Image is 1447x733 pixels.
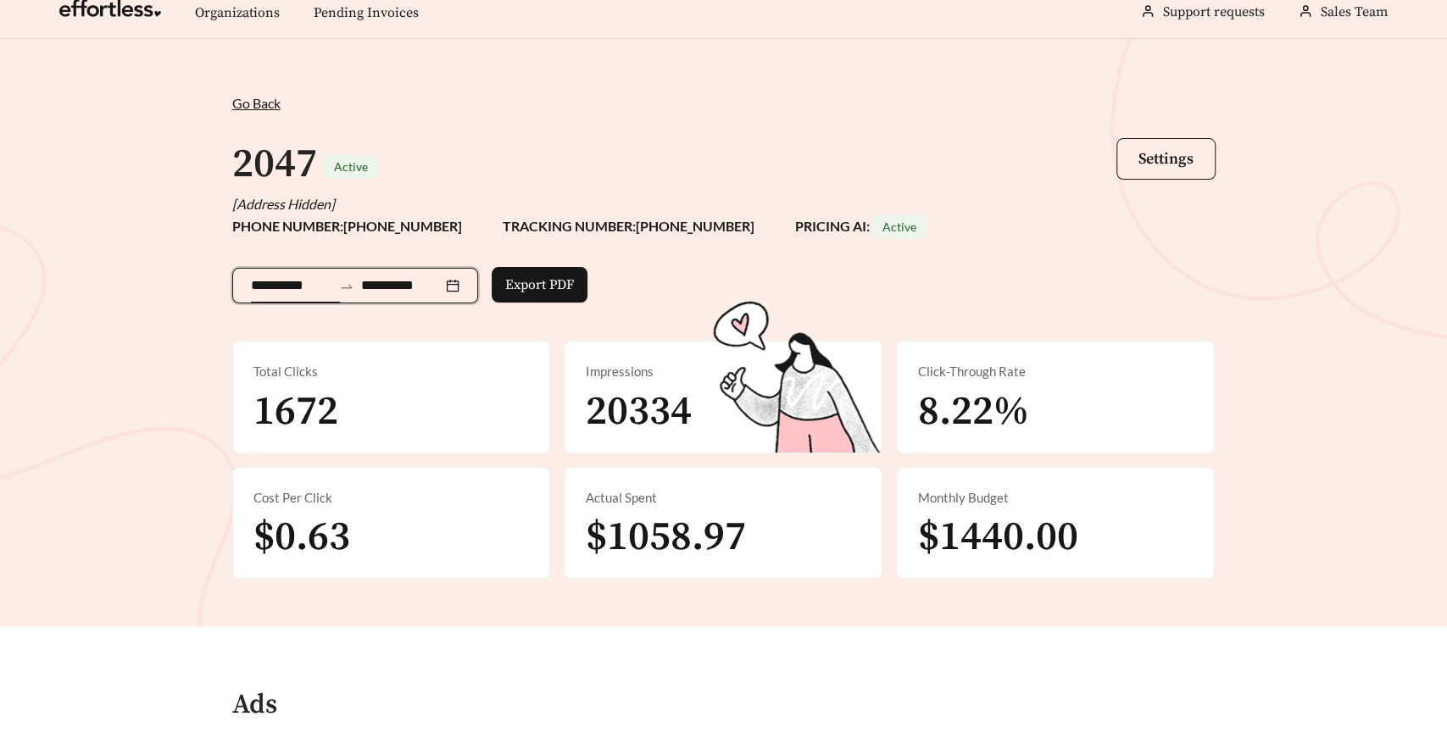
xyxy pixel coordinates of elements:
span: to [339,278,354,293]
span: $1440.00 [917,512,1077,563]
div: Monthly Budget [917,488,1194,508]
button: Export PDF [492,267,587,303]
span: Sales Team [1321,3,1388,20]
span: $0.63 [253,512,350,563]
span: Go Back [232,95,281,111]
h1: 2047 [232,139,317,190]
span: Active [882,219,916,234]
strong: PRICING AI: [795,218,927,234]
a: Pending Invoices [314,4,419,21]
h4: Ads [232,691,277,720]
span: Export PDF [505,275,574,295]
strong: TRACKING NUMBER: [PHONE_NUMBER] [503,218,754,234]
span: 8.22% [917,386,1028,437]
a: Organizations [195,4,280,21]
span: swap-right [339,279,354,294]
div: Total Clicks [253,362,530,381]
button: Settings [1116,138,1216,180]
strong: PHONE NUMBER: [PHONE_NUMBER] [232,218,462,234]
i: [Address Hidden] [232,196,335,212]
div: Impressions [585,362,861,381]
span: Settings [1138,149,1194,169]
span: $1058.97 [585,512,745,563]
div: Actual Spent [585,488,861,508]
div: Cost Per Click [253,488,530,508]
span: 20334 [585,386,691,437]
span: 1672 [253,386,338,437]
a: Support requests [1163,3,1265,20]
div: Click-Through Rate [917,362,1194,381]
span: Active [334,159,368,174]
